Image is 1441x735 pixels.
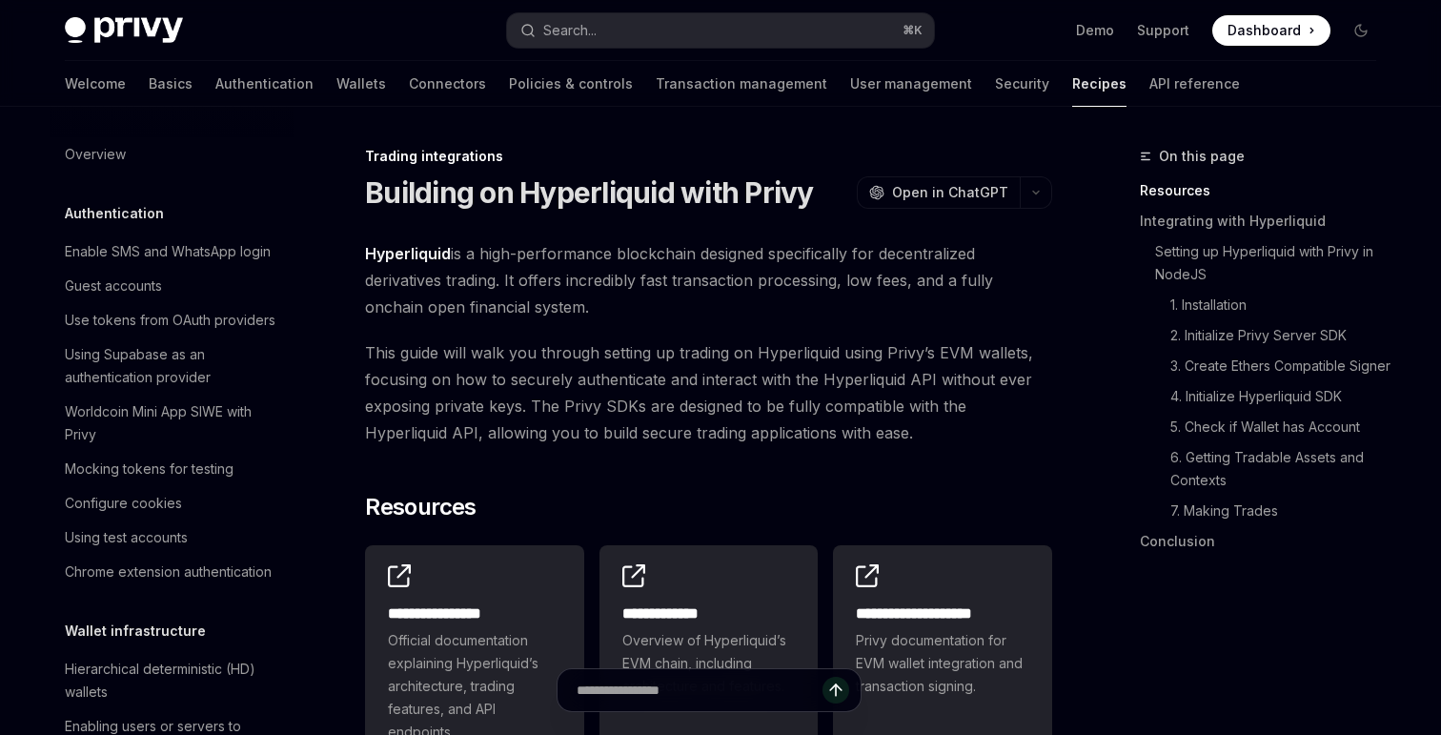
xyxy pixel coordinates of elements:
a: Dashboard [1212,15,1330,46]
div: Chrome extension authentication [65,561,272,583]
div: Configure cookies [65,492,182,515]
a: Configure cookies [50,486,294,521]
a: Basics [149,61,193,107]
div: Using test accounts [65,526,188,549]
a: 3. Create Ethers Compatible Signer [1140,351,1391,381]
div: Enable SMS and WhatsApp login [65,240,271,263]
a: Support [1137,21,1189,40]
button: Send message [822,677,849,704]
h1: Building on Hyperliquid with Privy [365,175,814,210]
span: Privy documentation for EVM wallet integration and transaction signing. [856,629,1029,698]
a: Use tokens from OAuth providers [50,303,294,337]
a: Setting up Hyperliquid with Privy in NodeJS [1140,236,1391,290]
button: Search...⌘K [507,13,934,48]
span: On this page [1159,145,1245,168]
a: Guest accounts [50,269,294,303]
a: Authentication [215,61,314,107]
a: Transaction management [656,61,827,107]
a: Worldcoin Mini App SIWE with Privy [50,395,294,452]
div: Guest accounts [65,275,162,297]
a: Security [995,61,1049,107]
a: API reference [1149,61,1240,107]
a: Resources [1140,175,1391,206]
a: Conclusion [1140,526,1391,557]
h5: Wallet infrastructure [65,620,206,643]
div: Overview [65,143,126,166]
a: Recipes [1072,61,1126,107]
span: This guide will walk you through setting up trading on Hyperliquid using Privy’s EVM wallets, foc... [365,339,1052,446]
a: Hierarchical deterministic (HD) wallets [50,652,294,709]
div: Use tokens from OAuth providers [65,309,275,332]
a: Integrating with Hyperliquid [1140,206,1391,236]
a: Hyperliquid [365,244,451,264]
a: Using Supabase as an authentication provider [50,337,294,395]
span: Resources [365,492,477,522]
div: Search... [543,19,597,42]
a: 2. Initialize Privy Server SDK [1140,320,1391,351]
a: Mocking tokens for testing [50,452,294,486]
a: Overview [50,137,294,172]
a: Welcome [65,61,126,107]
span: is a high-performance blockchain designed specifically for decentralized derivatives trading. It ... [365,240,1052,320]
a: Connectors [409,61,486,107]
a: 5. Check if Wallet has Account [1140,412,1391,442]
div: Worldcoin Mini App SIWE with Privy [65,400,282,446]
button: Open in ChatGPT [857,176,1020,209]
div: Hierarchical deterministic (HD) wallets [65,658,282,704]
button: Toggle dark mode [1346,15,1376,46]
span: Dashboard [1228,21,1301,40]
a: 4. Initialize Hyperliquid SDK [1140,381,1391,412]
a: Enable SMS and WhatsApp login [50,235,294,269]
a: Using test accounts [50,521,294,555]
a: User management [850,61,972,107]
input: Ask a question... [577,669,822,711]
a: 7. Making Trades [1140,496,1391,526]
h5: Authentication [65,202,164,225]
a: Chrome extension authentication [50,555,294,589]
a: Wallets [336,61,386,107]
a: 1. Installation [1140,290,1391,320]
div: Using Supabase as an authentication provider [65,343,282,389]
span: Open in ChatGPT [892,183,1008,202]
a: Policies & controls [509,61,633,107]
img: dark logo [65,17,183,44]
div: Mocking tokens for testing [65,458,233,480]
span: ⌘ K [903,23,923,38]
div: Trading integrations [365,147,1052,166]
span: Overview of Hyperliquid’s EVM chain, including architecture and features. [622,629,796,698]
a: 6. Getting Tradable Assets and Contexts [1140,442,1391,496]
a: Demo [1076,21,1114,40]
